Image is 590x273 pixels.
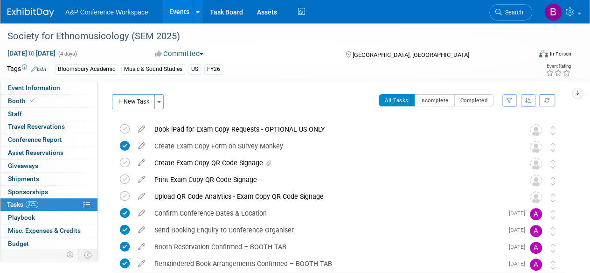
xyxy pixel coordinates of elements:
[204,64,223,74] div: FY26
[27,49,36,57] span: to
[509,260,530,267] span: [DATE]
[8,188,48,196] span: Sponsorships
[133,259,150,268] a: edit
[551,227,555,236] i: Move task
[530,175,542,187] img: Unassigned
[8,175,39,182] span: Shipments
[150,121,511,137] div: Book iPad for Exam Copy Requests - OPTIONAL US ONLY
[509,210,530,217] span: [DATE]
[150,256,503,272] div: Remaindered Book Arrangements Confirmed – BOOTH TAB
[7,201,38,208] span: Tasks
[8,214,35,221] span: Playbook
[530,225,542,237] img: Amanda Oney
[150,222,503,238] div: Send Booking Enquiry to Conference Organiser
[121,64,185,74] div: Music & Sound Studies
[8,149,63,156] span: Asset Reservations
[530,242,542,254] img: Amanda Oney
[8,136,62,143] span: Conference Report
[79,249,98,261] td: Toggle Event Tabs
[7,49,56,57] span: [DATE] [DATE]
[8,84,60,91] span: Event Information
[551,193,555,202] i: Move task
[188,64,201,74] div: US
[549,50,571,57] div: In-Person
[133,142,150,150] a: edit
[551,210,555,219] i: Move task
[379,94,415,106] button: All Tasks
[0,160,97,172] a: Giveaways
[0,211,97,224] a: Playbook
[152,49,207,59] button: Committed
[551,126,555,135] i: Move task
[0,133,97,146] a: Conference Report
[0,120,97,133] a: Travel Reservations
[530,208,542,220] img: Amanda Oney
[530,158,542,170] img: Unassigned
[150,138,511,154] div: Create Exam Copy Form on Survey Monkey
[539,50,548,57] img: Format-Inperson.png
[551,260,555,269] i: Move task
[530,124,542,136] img: Unassigned
[454,94,494,106] button: Completed
[0,186,97,198] a: Sponsorships
[150,239,503,255] div: Booth Reservation Confirmed – BOOTH TAB
[65,8,148,16] span: A&P Conference Workspace
[414,94,455,106] button: Incomplete
[0,173,97,185] a: Shipments
[0,147,97,159] a: Asset Reservations
[57,51,77,57] span: (4 days)
[551,244,555,252] i: Move task
[150,189,511,204] div: Upload QR Code Analytics - Exam Copy QR Code Signage
[0,198,97,211] a: Tasks37%
[133,125,150,133] a: edit
[0,82,97,94] a: Event Information
[489,4,532,21] a: Search
[8,97,36,105] span: Booth
[133,159,150,167] a: edit
[502,9,523,16] span: Search
[8,110,22,118] span: Staff
[133,226,150,234] a: edit
[133,209,150,217] a: edit
[8,162,38,169] span: Giveaways
[509,244,530,250] span: [DATE]
[0,224,97,237] a: Misc. Expenses & Credits
[8,123,65,130] span: Travel Reservations
[489,49,571,63] div: Event Format
[4,28,523,45] div: Society for Ethnomusicology (SEM 2025)
[530,191,542,203] img: Unassigned
[551,176,555,185] i: Move task
[55,64,118,74] div: Bloomsbury Academic
[150,172,511,188] div: Print Exam Copy QR Code Signage
[8,240,29,247] span: Budget
[133,175,150,184] a: edit
[7,8,54,17] img: ExhibitDay
[112,94,155,109] button: New Task
[7,64,47,75] td: Tags
[150,155,511,171] div: Create Exam Copy QR Code Signage
[551,160,555,168] i: Move task
[0,238,97,250] a: Budget
[539,94,555,106] a: Refresh
[133,243,150,251] a: edit
[30,98,35,103] i: Booth reservation complete
[551,143,555,152] i: Move task
[133,192,150,201] a: edit
[352,51,469,58] span: [GEOGRAPHIC_DATA], [GEOGRAPHIC_DATA]
[0,108,97,120] a: Staff
[26,201,38,208] span: 37%
[530,259,542,271] img: Amanda Oney
[8,227,81,234] span: Misc. Expenses & Credits
[530,141,542,153] img: Unassigned
[62,249,79,261] td: Personalize Event Tab Strip
[546,64,571,69] div: Event Rating
[509,227,530,233] span: [DATE]
[150,205,503,221] div: Confirm Conference Dates & Location
[0,95,97,107] a: Booth
[544,3,562,21] img: Brenna Akerman
[31,66,47,72] a: Edit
